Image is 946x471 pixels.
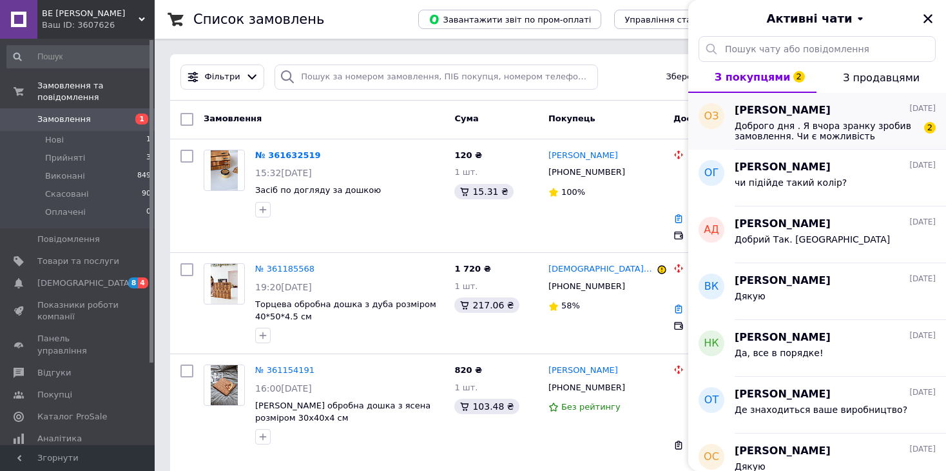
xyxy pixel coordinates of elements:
span: Дякую [735,291,766,301]
span: 8 [128,277,139,288]
span: Аналітика [37,433,82,445]
button: З продавцями [816,62,946,93]
a: Фото товару [204,365,245,406]
span: [DATE] [909,217,936,228]
span: Показники роботи компанії [37,299,119,323]
span: Доставка та оплата [673,114,769,123]
a: Торцева обробна дошка з дуба розміром 40*50*4.5 см [255,299,436,321]
span: Збережені фільтри: [666,71,753,83]
button: З покупцями2 [688,62,816,93]
div: [PHONE_NUMBER] [546,164,628,181]
span: 820 ₴ [454,365,482,375]
span: Да, все в порядке! [735,348,824,358]
span: 3 [146,152,151,164]
button: АД[PERSON_NAME][DATE]Добрий Так. [GEOGRAPHIC_DATA] [688,206,946,263]
span: Покупець [548,114,595,123]
span: [DATE] [909,103,936,114]
span: З покупцями [715,71,791,83]
a: [PERSON_NAME] [548,365,618,377]
a: Фото товару [204,263,245,305]
span: 58% [561,301,580,310]
span: 0 [146,206,151,218]
a: № 361632519 [255,150,321,160]
span: Прийняті [45,152,85,164]
span: 2 [793,71,805,83]
span: 1 [135,114,148,125]
span: [DATE] [909,274,936,285]
a: [PERSON_NAME] [548,150,618,162]
img: Фото товару [211,150,238,190]
span: Панель управління [37,333,119,356]
span: Де знаходиться ваше виробництво? [735,405,907,415]
span: 1 [146,134,151,146]
button: ВК[PERSON_NAME][DATE]Дякую [688,263,946,320]
span: [PERSON_NAME] [735,274,831,288]
span: 100% [561,187,585,197]
input: Пошук [6,45,152,68]
a: № 361154191 [255,365,314,375]
div: [PHONE_NUMBER] [546,379,628,396]
span: 120 ₴ [454,150,482,160]
span: [PERSON_NAME] обробна дошка з ясена розміром 30х40х4 см [255,401,430,423]
span: Cума [454,114,478,123]
span: 15:32[DATE] [255,168,312,178]
span: [PERSON_NAME] [735,103,831,118]
span: Повідомлення [37,234,100,245]
span: Виконані [45,170,85,182]
img: Фото товару [211,365,238,405]
span: Замовлення [204,114,262,123]
span: ОЗ [704,109,719,124]
span: Активні чати [766,10,852,27]
span: 19:20[DATE] [255,282,312,292]
span: НК [704,336,719,351]
span: Управління статусами [624,15,723,25]
span: [DEMOGRAPHIC_DATA] [37,277,133,289]
span: [PERSON_NAME] [735,330,831,345]
span: Нові [45,134,64,146]
span: 2 [924,122,936,134]
span: 1 шт. [454,281,478,291]
span: Замовлення та повідомлення [37,80,155,103]
span: 1 шт. [454,383,478,392]
span: Відгуки [37,367,71,379]
button: Закрити [920,11,936,26]
input: Пошук за номером замовлення, ПІБ покупця, номером телефону, Email, номером накладної [275,65,597,90]
a: № 361185568 [255,264,314,274]
span: ОГ [704,166,719,181]
a: Засіб по догляду за дошкою [255,185,381,195]
span: Покупці [37,389,72,401]
div: 103.48 ₴ [454,399,519,414]
span: Завантажити звіт по пром-оплаті [429,14,591,25]
span: Замовлення [37,114,91,125]
span: [DATE] [909,387,936,398]
span: 1 шт. [454,167,478,177]
span: 90 [142,188,151,200]
span: [PERSON_NAME] [735,217,831,232]
a: Фото товару [204,150,245,191]
span: Товари та послуги [37,256,119,267]
span: [DATE] [909,444,936,455]
span: [PERSON_NAME] [735,387,831,402]
button: НК[PERSON_NAME][DATE]Да, все в порядке! [688,320,946,377]
a: [DEMOGRAPHIC_DATA][PERSON_NAME] [548,263,654,276]
div: Ваш ID: 3607626 [42,19,155,31]
span: Фільтри [205,71,240,83]
span: [DATE] [909,330,936,341]
span: 4 [138,277,148,288]
span: 849 [137,170,151,182]
span: 1 720 ₴ [454,264,490,274]
button: Управління статусами [614,10,733,29]
div: 217.06 ₴ [454,297,519,313]
button: Активні чати [724,10,910,27]
span: 16:00[DATE] [255,383,312,394]
span: АД [704,223,719,237]
span: Оплачені [45,206,86,218]
span: ВК [704,279,719,294]
div: [PHONE_NUMBER] [546,278,628,295]
button: ОЗ[PERSON_NAME][DATE]Доброго дня . Я вчора зранку зробив замовлення. Чи є можливість виконати , щ... [688,93,946,150]
h1: Список замовлень [193,12,324,27]
span: [PERSON_NAME] [735,444,831,459]
img: Фото товару [211,264,238,304]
